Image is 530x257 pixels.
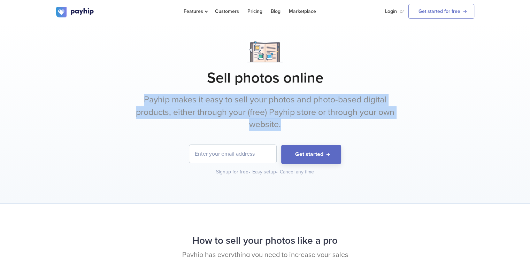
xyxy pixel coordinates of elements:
button: Get started [281,145,341,164]
h2: How to sell your photos like a pro [56,232,474,250]
div: Signup for free [216,169,251,176]
div: Easy setup [252,169,278,176]
img: logo.svg [56,7,94,17]
img: Notebook.png [247,41,283,62]
span: • [248,169,250,175]
p: Payhip makes it easy to sell your photos and photo-based digital products, either through your (f... [135,94,396,131]
h1: Sell photos online [56,69,474,87]
input: Enter your email address [189,145,276,163]
a: Get started for free [408,4,474,19]
div: Cancel any time [280,169,314,176]
span: Features [184,8,207,14]
span: • [276,169,278,175]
